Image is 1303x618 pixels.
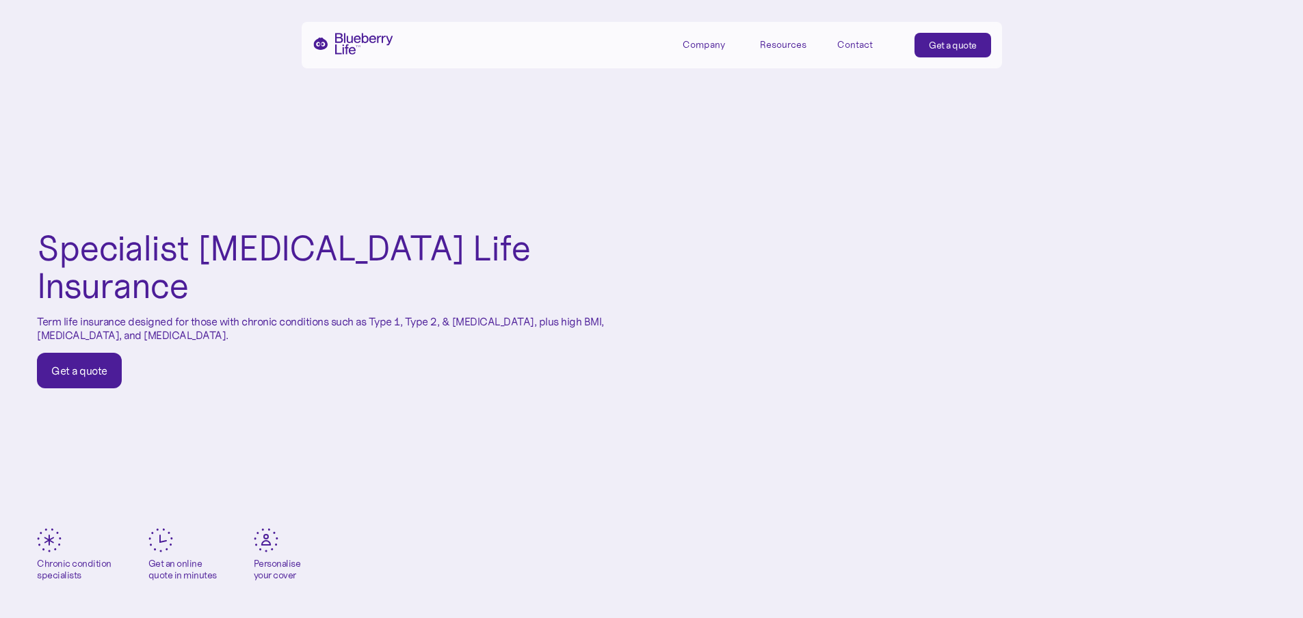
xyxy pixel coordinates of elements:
[929,38,977,52] div: Get a quote
[254,558,301,581] div: Personalise your cover
[51,364,107,377] div: Get a quote
[760,33,821,55] div: Resources
[37,315,615,341] p: Term life insurance designed for those with chronic conditions such as Type 1, Type 2, & [MEDICAL...
[37,230,615,304] h1: Specialist [MEDICAL_DATA] Life Insurance
[683,33,744,55] div: Company
[760,39,806,51] div: Resources
[914,33,991,57] a: Get a quote
[683,39,725,51] div: Company
[837,39,873,51] div: Contact
[148,558,217,581] div: Get an online quote in minutes
[37,558,111,581] div: Chronic condition specialists
[37,353,122,388] a: Get a quote
[313,33,393,55] a: home
[837,33,899,55] a: Contact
